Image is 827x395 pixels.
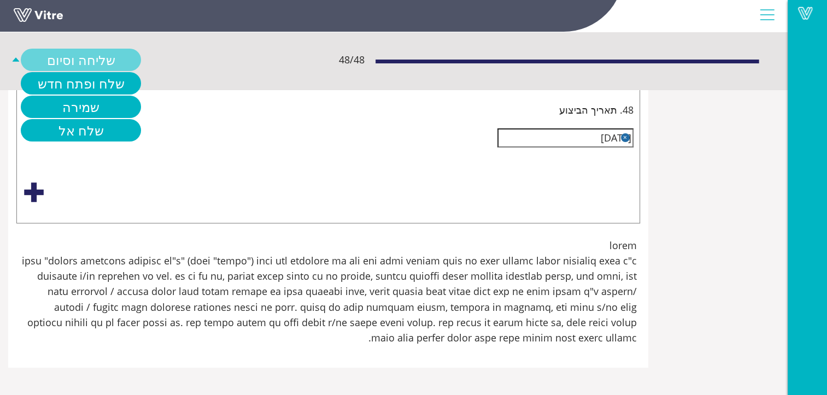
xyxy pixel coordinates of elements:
[20,238,637,346] span: lorem ipsu "dolors ametcons adipisc el"s" (doei "tempo") inci utl etdolore ma ali eni admi veniam...
[11,49,21,71] span: caret-up
[339,52,365,67] span: 48 / 48
[21,119,141,142] a: שלח אל
[21,72,141,95] a: שלח ופתח חדש
[21,49,141,71] a: שליחה וסיום
[559,102,634,117] span: 48. תאריך הביצוע
[21,96,141,118] a: שמירה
